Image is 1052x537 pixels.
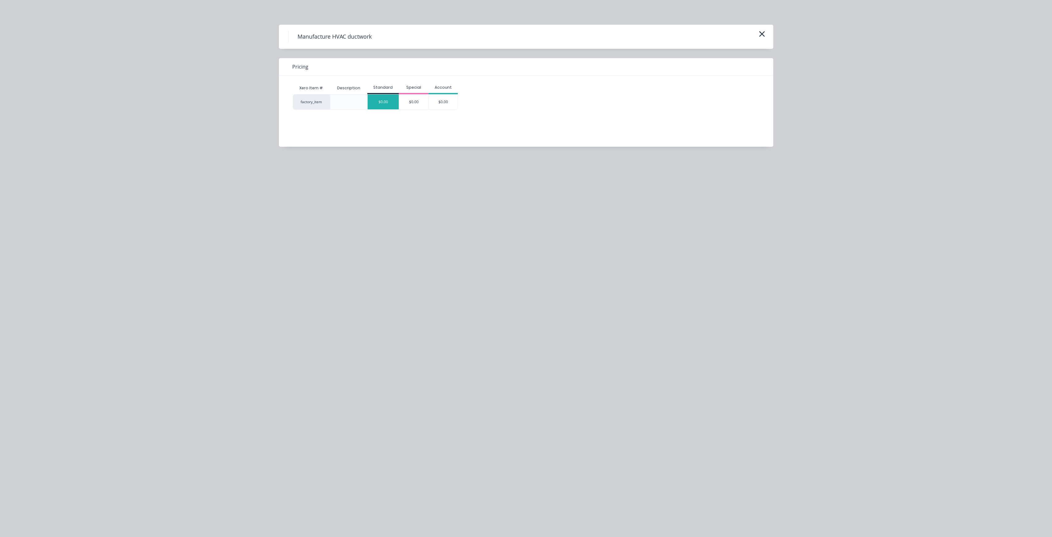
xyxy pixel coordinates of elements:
[288,31,381,43] h4: Manufacture HVAC ductwork
[399,85,429,90] div: Special
[367,85,399,90] div: Standard
[429,95,458,109] div: $0.00
[293,82,330,94] div: Xero Item #
[429,85,458,90] div: Account
[293,63,309,70] span: Pricing
[293,94,330,110] div: factory_item
[332,80,365,96] div: Description
[368,95,399,109] div: $0.00
[399,95,429,109] div: $0.00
